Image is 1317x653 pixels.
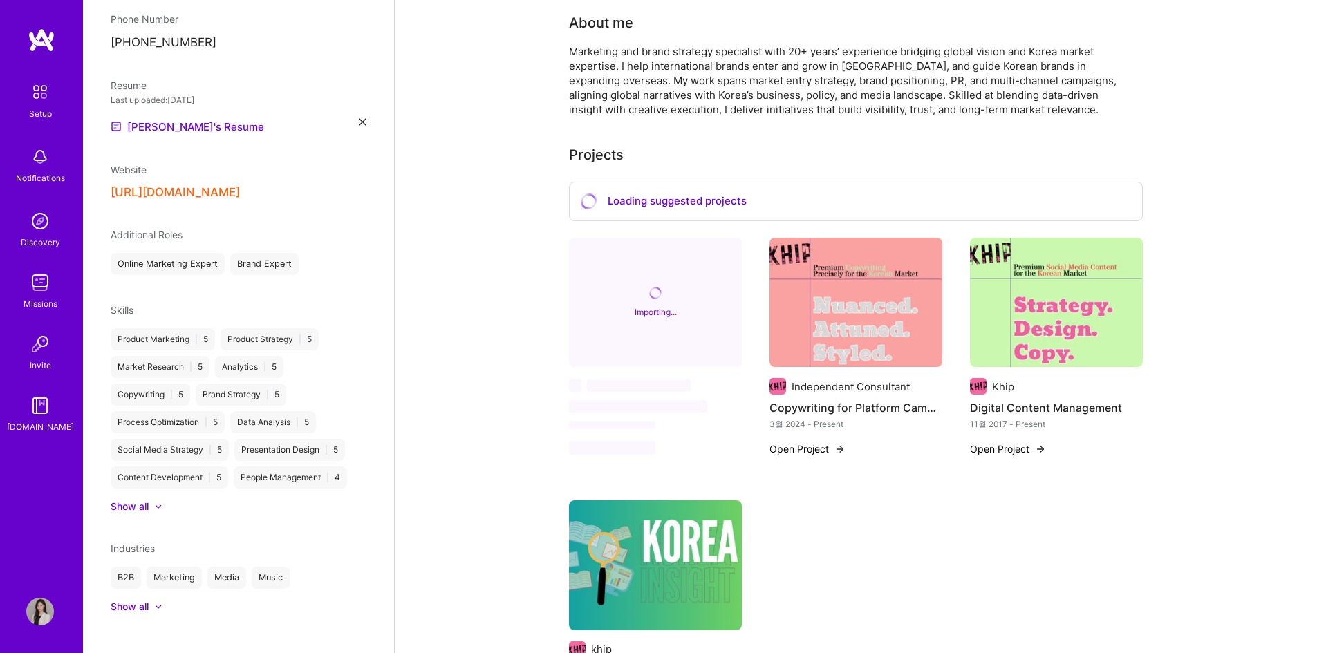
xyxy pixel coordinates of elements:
[569,379,581,392] span: ‌
[1035,444,1046,455] img: arrow-right
[205,417,207,428] span: |
[587,379,691,392] span: ‌
[111,164,147,176] span: Website
[215,356,283,378] div: Analytics 5
[111,93,366,107] div: Last uploaded: [DATE]
[26,143,54,171] img: bell
[195,334,198,345] span: |
[359,118,366,126] i: icon Close
[569,421,655,429] span: ‌
[111,79,147,91] span: Resume
[834,444,846,455] img: arrow-right
[29,106,52,121] div: Setup
[26,269,54,296] img: teamwork
[111,600,149,614] div: Show all
[769,238,942,368] img: Copywriting for Platform Campaign and Advertising Campaigns
[299,334,301,345] span: |
[23,598,57,625] a: User Avatar
[24,296,57,311] div: Missions
[234,466,347,489] div: People Management 4
[769,378,786,395] img: Company logo
[970,378,987,395] img: Company logo
[7,419,74,434] div: [DOMAIN_NAME]
[111,384,190,406] div: Copywriting 5
[970,399,1143,417] h4: Digital Content Management
[111,35,366,51] p: [PHONE_NUMBER]
[26,330,54,358] img: Invite
[792,379,910,394] div: Independent Consultant
[970,238,1143,368] img: Digital Content Management
[111,229,183,240] span: Additional Roles
[189,361,192,372] span: |
[16,171,65,185] div: Notifications
[21,235,60,249] div: Discovery
[569,500,742,630] img: Market Research & Consumer Insights
[111,411,225,433] div: Process Optimization 5
[769,442,846,456] button: Open Project
[111,466,228,489] div: Content Development 5
[325,444,328,455] span: |
[970,442,1046,456] button: Open Project
[252,567,290,589] div: Music
[970,417,1143,431] div: 11월 2017 - Present
[646,284,664,301] i: icon CircleLoadingViolet
[26,207,54,235] img: discovery
[992,379,1014,394] div: Khip
[111,121,122,132] img: Resume
[28,28,55,53] img: logo
[208,472,211,483] span: |
[635,305,677,319] div: Importing...
[111,118,264,135] a: [PERSON_NAME]'s Resume
[234,439,345,461] div: Presentation Design 5
[111,304,133,316] span: Skills
[263,361,266,372] span: |
[296,417,299,428] span: |
[230,411,316,433] div: Data Analysis 5
[230,253,299,275] div: Brand Expert
[170,389,173,400] span: |
[111,328,215,350] div: Product Marketing 5
[569,400,707,413] span: ‌
[26,392,54,419] img: guide book
[111,356,209,378] div: Market Research 5
[569,12,633,33] div: About me
[769,417,942,431] div: 3월 2024 - Present
[196,384,286,406] div: Brand Strategy 5
[569,44,1122,117] div: Marketing and brand strategy specialist with 20+ years’ experience bridging global vision and Kor...
[26,77,55,106] img: setup
[111,567,141,589] div: B2B
[266,389,269,400] span: |
[569,441,655,455] span: ‌
[209,444,212,455] span: |
[569,144,624,165] div: Projects
[111,253,225,275] div: Online Marketing Expert
[207,567,246,589] div: Media
[111,13,178,25] span: Phone Number
[111,185,240,200] button: [URL][DOMAIN_NAME]
[111,439,229,461] div: Social Media Strategy 5
[111,500,149,513] div: Show all
[147,567,202,589] div: Marketing
[30,358,51,372] div: Invite
[577,190,599,212] i: icon CircleLoadingViolet
[326,472,329,483] span: |
[111,542,155,554] span: Industries
[26,598,54,625] img: User Avatar
[221,328,319,350] div: Product Strategy 5
[769,399,942,417] h4: Copywriting for Platform Campaign and Advertising Campaigns
[569,182,1143,221] div: Loading suggested projects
